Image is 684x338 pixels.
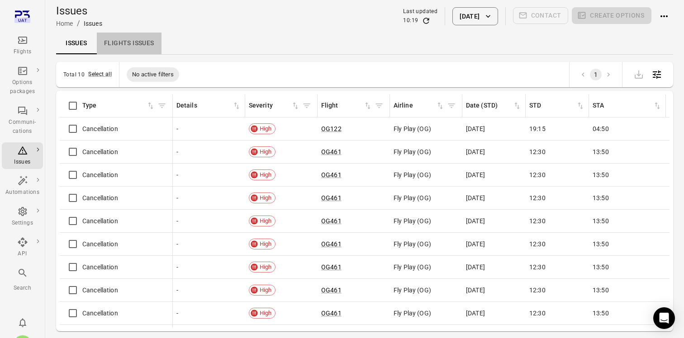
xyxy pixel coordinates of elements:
span: 13:50 [593,170,609,179]
button: Filter by type [155,99,169,113]
span: Fly Play (OG) [394,263,431,272]
button: Refresh data [422,16,431,25]
button: [DATE] [452,7,498,25]
div: Severity [249,101,291,111]
button: Actions [655,7,673,25]
span: 12:30 [529,263,546,272]
div: Sort by STA in ascending order [593,101,662,111]
a: OG461 [321,286,342,294]
div: Sort by type in ascending order [82,101,155,111]
a: Flights issues [97,33,161,54]
button: Filter by severity [300,99,313,113]
a: Communi-cations [2,103,43,139]
div: Sort by flight in ascending order [321,101,372,111]
span: 12:30 [529,309,546,318]
span: Cancellation [82,147,118,156]
div: Open Intercom Messenger [653,307,675,329]
span: Fly Play (OG) [394,147,431,156]
span: 12:30 [529,286,546,295]
span: Cancellation [82,239,118,249]
a: OG461 [321,310,342,317]
span: [DATE] [466,170,485,179]
button: Filter by airline [445,99,458,113]
div: Search [5,284,39,293]
span: 13:50 [593,147,609,156]
span: Fly Play (OG) [394,286,431,295]
div: API [5,249,39,258]
div: Sort by date (STA) in ascending order [466,101,522,111]
div: Total 10 [63,71,85,78]
nav: Breadcrumbs [56,18,102,29]
a: OG461 [321,217,342,225]
span: [DATE] [466,286,485,295]
a: Home [56,20,73,27]
span: Select all items that match the filters [88,70,112,79]
span: STA [593,101,662,111]
div: - [176,147,242,156]
span: High [256,170,275,179]
div: Settings [5,219,39,228]
span: Airline [394,101,445,111]
div: Date (STD) [466,101,513,111]
div: Options packages [5,78,39,96]
a: OG461 [321,240,342,248]
span: 12:30 [529,239,546,249]
span: Cancellation [82,309,118,318]
div: Flight [321,101,363,111]
span: [DATE] [466,239,485,249]
a: OG122 [321,125,342,132]
nav: Local navigation [56,33,673,54]
span: Fly Play (OG) [394,193,431,202]
div: - [176,309,242,318]
span: 13:50 [593,239,609,249]
span: Date (STD) [466,101,522,111]
span: High [256,263,275,272]
span: 19:15 [529,124,546,133]
span: High [256,286,275,295]
span: Fly Play (OG) [394,124,431,133]
div: STA [593,101,653,111]
span: 12:30 [529,147,546,156]
div: - [176,193,242,202]
h1: Issues [56,4,102,18]
span: Fly Play (OG) [394,170,431,179]
span: Cancellation [82,216,118,225]
a: Issues [56,33,97,54]
a: Flights [2,32,43,59]
span: 13:50 [593,193,609,202]
button: Filter by flight [372,99,386,113]
div: Communi-cations [5,118,39,136]
a: API [2,234,43,261]
span: Fly Play (OG) [394,216,431,225]
span: Cancellation [82,170,118,179]
span: 13:50 [593,286,609,295]
div: Details [176,101,232,111]
span: High [256,193,275,202]
span: 12:30 [529,170,546,179]
span: 13:50 [593,263,609,272]
button: page 1 [590,69,602,80]
span: Cancellation [82,193,118,202]
div: 10:19 [403,16,418,25]
span: [DATE] [466,124,485,133]
a: OG461 [321,194,342,202]
span: Please make a selection to export [630,70,648,78]
button: Search [2,265,43,295]
span: STD [529,101,585,111]
span: [DATE] [466,263,485,272]
span: 12:30 [529,216,546,225]
span: Cancellation [82,124,118,133]
span: High [256,124,275,133]
button: Open table configuration [648,66,666,84]
a: Settings [2,203,43,230]
span: [DATE] [466,147,485,156]
span: Flight [321,101,372,111]
div: Automations [5,188,39,197]
span: High [256,239,275,249]
span: Cancellation [82,263,118,272]
span: No active filters [127,70,179,79]
span: High [256,216,275,225]
span: High [256,309,275,318]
